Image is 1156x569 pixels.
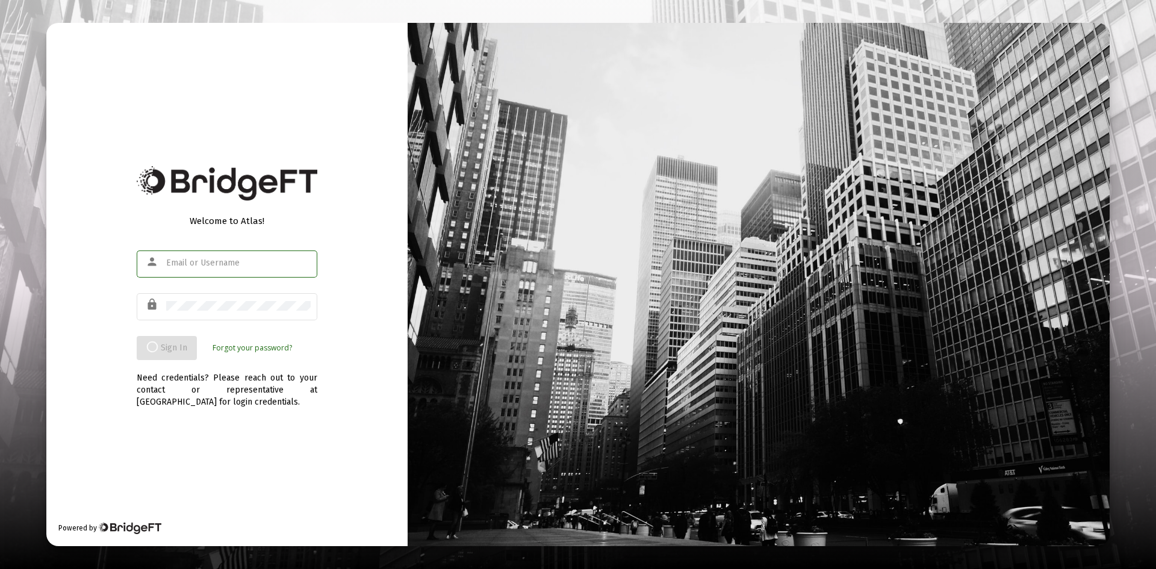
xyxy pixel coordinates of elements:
[98,522,161,534] img: Bridge Financial Technology Logo
[213,342,292,354] a: Forgot your password?
[137,336,197,360] button: Sign In
[58,522,161,534] div: Powered by
[146,297,160,312] mat-icon: lock
[137,166,317,201] img: Bridge Financial Technology Logo
[146,343,187,353] span: Sign In
[137,360,317,408] div: Need credentials? Please reach out to your contact or representative at [GEOGRAPHIC_DATA] for log...
[166,258,311,268] input: Email or Username
[146,255,160,269] mat-icon: person
[137,215,317,227] div: Welcome to Atlas!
